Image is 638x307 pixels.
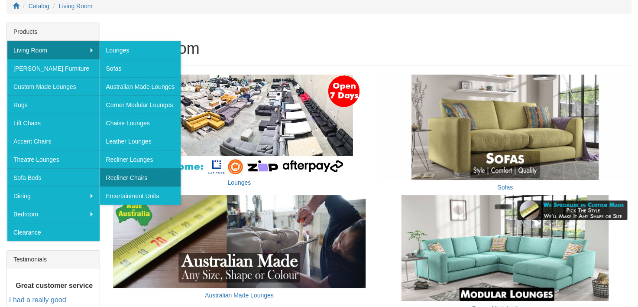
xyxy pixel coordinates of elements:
a: Dining [7,186,100,205]
a: Rugs [7,95,100,114]
a: Theatre Lounges [7,150,100,168]
div: Testimonials [7,251,100,268]
a: Chaise Lounges [100,114,181,132]
img: Lounges [113,75,366,175]
img: Australian Made Lounges [113,195,366,288]
img: Corner Modular Lounges [379,195,632,300]
a: Lounges [100,41,181,59]
a: Australian Made Lounges [100,77,181,95]
img: Sofas [379,75,632,180]
b: Great customer service [16,282,93,289]
a: Australian Made Lounges [205,292,274,299]
a: Sofa Beds [7,168,100,186]
a: Corner Modular Lounges [100,95,181,114]
a: Sofas [100,59,181,77]
a: Living Room [59,3,93,10]
a: Custom Made Lounges [7,77,100,95]
h1: Living Room [113,40,632,57]
a: Living Room [7,41,100,59]
a: [PERSON_NAME] Furniture [7,59,100,77]
a: Lift Chairs [7,114,100,132]
a: Recliner Lounges [100,150,181,168]
a: Leather Lounges [100,132,181,150]
a: Entertainment Units [100,186,181,205]
a: Sofas [497,184,513,191]
a: Lounges [228,179,251,186]
a: Accent Chairs [7,132,100,150]
a: Recliner Chairs [100,168,181,186]
a: Bedroom [7,205,100,223]
a: Clearance [7,223,100,241]
a: Catalog [29,3,49,10]
div: Products [7,23,100,41]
